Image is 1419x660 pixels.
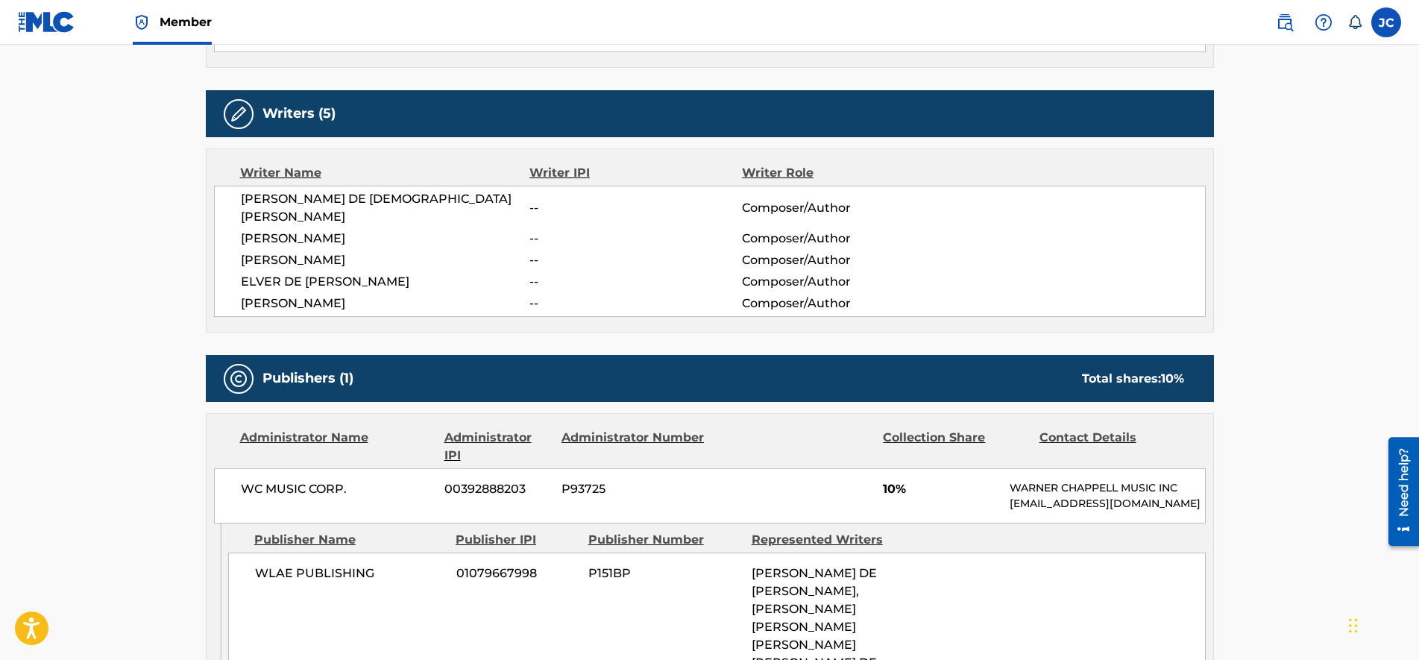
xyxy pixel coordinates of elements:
[241,480,434,498] span: WC MUSIC CORP.
[529,273,741,291] span: --
[444,429,550,465] div: Administrator IPI
[1276,13,1294,31] img: search
[1309,7,1338,37] div: Help
[742,164,935,182] div: Writer Role
[1344,588,1419,660] div: Widget de chat
[1377,432,1419,552] iframe: Resource Center
[262,105,336,122] h5: Writers (5)
[1082,370,1184,388] div: Total shares:
[588,565,740,582] span: P151BP
[1161,371,1184,386] span: 10 %
[240,164,530,182] div: Writer Name
[241,273,530,291] span: ELVER DE [PERSON_NAME]
[1371,7,1401,37] div: User Menu
[241,251,530,269] span: [PERSON_NAME]
[262,370,353,387] h5: Publishers (1)
[241,295,530,312] span: [PERSON_NAME]
[529,230,741,248] span: --
[742,295,935,312] span: Composer/Author
[742,251,935,269] span: Composer/Author
[529,251,741,269] span: --
[529,164,742,182] div: Writer IPI
[742,199,935,217] span: Composer/Author
[742,230,935,248] span: Composer/Author
[529,199,741,217] span: --
[133,13,151,31] img: Top Rightsholder
[160,13,212,31] span: Member
[588,531,740,549] div: Publisher Number
[1010,480,1204,496] p: WARNER CHAPPELL MUSIC INC
[254,531,444,549] div: Publisher Name
[456,565,577,582] span: 01079667998
[18,11,75,33] img: MLC Logo
[230,370,248,388] img: Publishers
[230,105,248,123] img: Writers
[444,480,550,498] span: 00392888203
[883,429,1028,465] div: Collection Share
[241,190,530,226] span: [PERSON_NAME] DE [DEMOGRAPHIC_DATA][PERSON_NAME]
[752,531,904,549] div: Represented Writers
[529,295,741,312] span: --
[241,230,530,248] span: [PERSON_NAME]
[883,480,998,498] span: 10%
[1315,13,1333,31] img: help
[240,429,433,465] div: Administrator Name
[1270,7,1300,37] a: Public Search
[742,273,935,291] span: Composer/Author
[456,531,577,549] div: Publisher IPI
[255,565,445,582] span: WLAE PUBLISHING
[1349,603,1358,648] div: Arrastrar
[1039,429,1184,465] div: Contact Details
[1344,588,1419,660] iframe: Chat Widget
[1347,15,1362,30] div: Notifications
[561,429,706,465] div: Administrator Number
[1010,496,1204,512] p: [EMAIL_ADDRESS][DOMAIN_NAME]
[561,480,706,498] span: P93725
